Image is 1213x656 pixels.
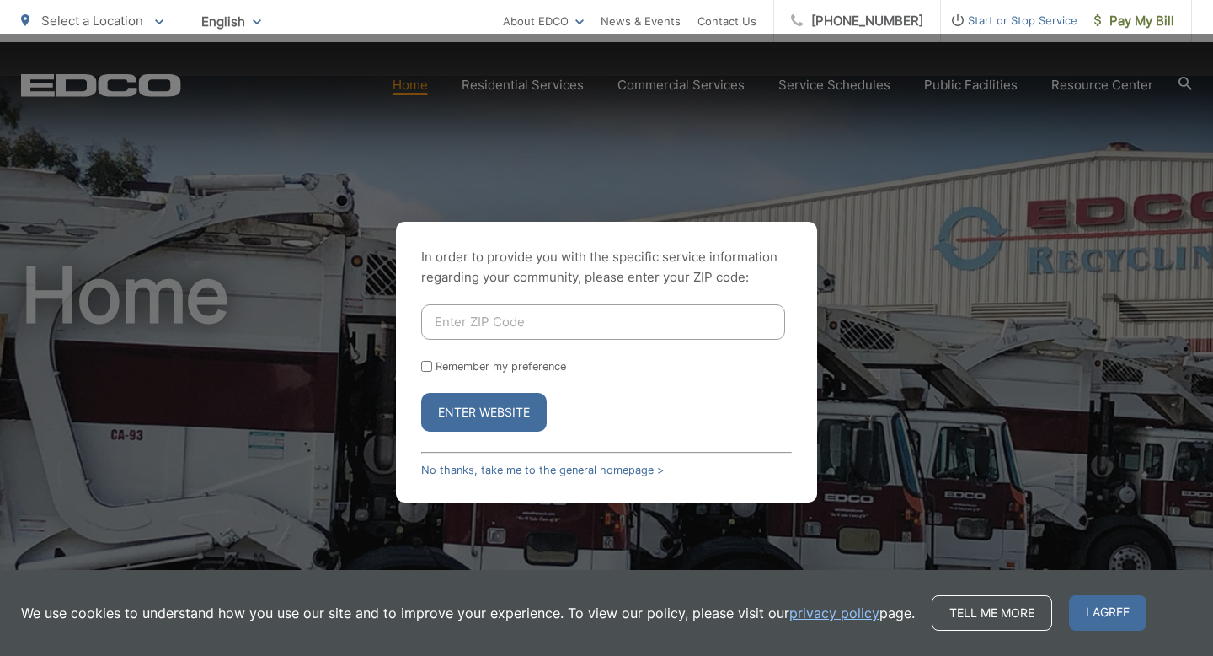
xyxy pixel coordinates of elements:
[1094,11,1174,31] span: Pay My Bill
[789,603,879,623] a: privacy policy
[189,7,274,36] span: English
[421,393,547,432] button: Enter Website
[421,304,785,340] input: Enter ZIP Code
[21,603,915,623] p: We use cookies to understand how you use our site and to improve your experience. To view our pol...
[503,11,584,31] a: About EDCO
[601,11,681,31] a: News & Events
[421,464,664,476] a: No thanks, take me to the general homepage >
[1069,595,1146,631] span: I agree
[41,13,143,29] span: Select a Location
[436,360,566,373] label: Remember my preference
[932,595,1052,631] a: Tell me more
[421,247,792,288] p: In order to provide you with the specific service information regarding your community, please en...
[697,11,756,31] a: Contact Us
